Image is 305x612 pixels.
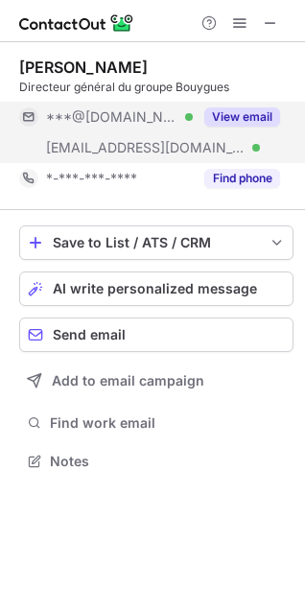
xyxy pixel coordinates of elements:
span: Notes [50,453,286,470]
button: Send email [19,318,293,352]
button: Notes [19,448,293,475]
div: Directeur général du groupe Bouygues [19,79,293,96]
img: ContactOut v5.3.10 [19,12,134,35]
button: Add to email campaign [19,364,293,398]
div: Save to List / ATS / CRM [53,235,260,250]
div: [PERSON_NAME] [19,58,148,77]
span: Send email [53,327,126,342]
button: save-profile-one-click [19,225,293,260]
button: AI write personalized message [19,271,293,306]
span: Find work email [50,414,286,432]
button: Reveal Button [204,169,280,188]
span: AI write personalized message [53,281,257,296]
span: [EMAIL_ADDRESS][DOMAIN_NAME] [46,139,246,156]
span: ***@[DOMAIN_NAME] [46,108,178,126]
span: Add to email campaign [52,373,204,388]
button: Reveal Button [204,107,280,127]
button: Find work email [19,410,293,436]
